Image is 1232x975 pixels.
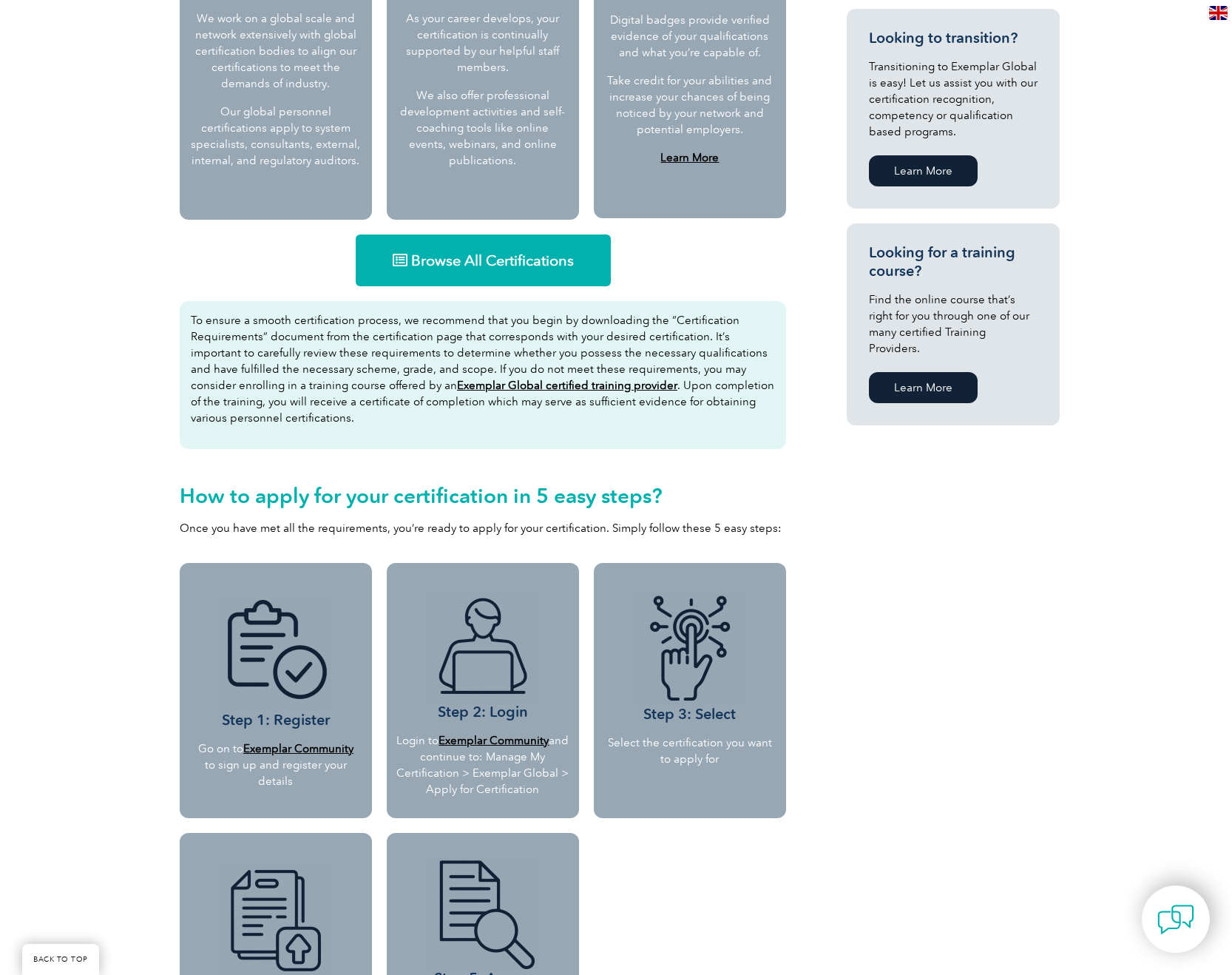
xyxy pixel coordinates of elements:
a: Exemplar Community [439,734,549,747]
a: Exemplar Global certified training provider [457,379,677,392]
a: Learn More [869,372,978,403]
p: Take credit for your abilities and increase your chances of being noticed by your network and pot... [606,72,774,138]
img: contact-chat.png [1157,901,1194,938]
p: We work on a global scale and network extensively with global certification bodies to align our c... [191,10,361,92]
p: Find the online course that’s right for you through one of our many certified Training Providers. [869,291,1038,357]
p: To ensure a smooth certification process, we recommend that you begin by downloading the “Certifi... [191,312,775,426]
p: Transitioning to Exemplar Global is easy! Let us assist you with our certification recognition, c... [869,58,1038,140]
img: en [1209,6,1228,20]
p: Select the certification you want to apply for [605,735,775,767]
a: BACK TO TOP [22,944,99,975]
span: Browse All Certifications [411,253,574,268]
p: Go on to to sign up and register your details [197,740,355,789]
h2: How to apply for your certification in 5 easy steps? [180,484,786,507]
a: Exemplar Community [243,742,353,755]
h3: Step 3: Select [605,594,775,723]
h3: Looking for a training course? [869,243,1038,280]
p: Our global personnel certifications apply to system specialists, consultants, external, internal,... [191,104,361,169]
a: Learn More [660,151,719,164]
h3: Step 1: Register [197,600,355,729]
p: We also offer professional development activities and self-coaching tools like online events, web... [398,87,568,169]
p: Once you have met all the requirements, you’re ready to apply for your certification. Simply foll... [180,520,786,536]
p: As your career develops, your certification is continually supported by our helpful staff members. [398,10,568,75]
p: Digital badges provide verified evidence of your qualifications and what you’re capable of. [606,12,774,61]
a: Learn More [869,155,978,186]
p: Login to and continue to: Manage My Certification > Exemplar Global > Apply for Certification [396,732,570,797]
h3: Step 2: Login [396,592,570,721]
a: Browse All Certifications [356,235,611,286]
h3: Looking to transition? [869,29,1038,47]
